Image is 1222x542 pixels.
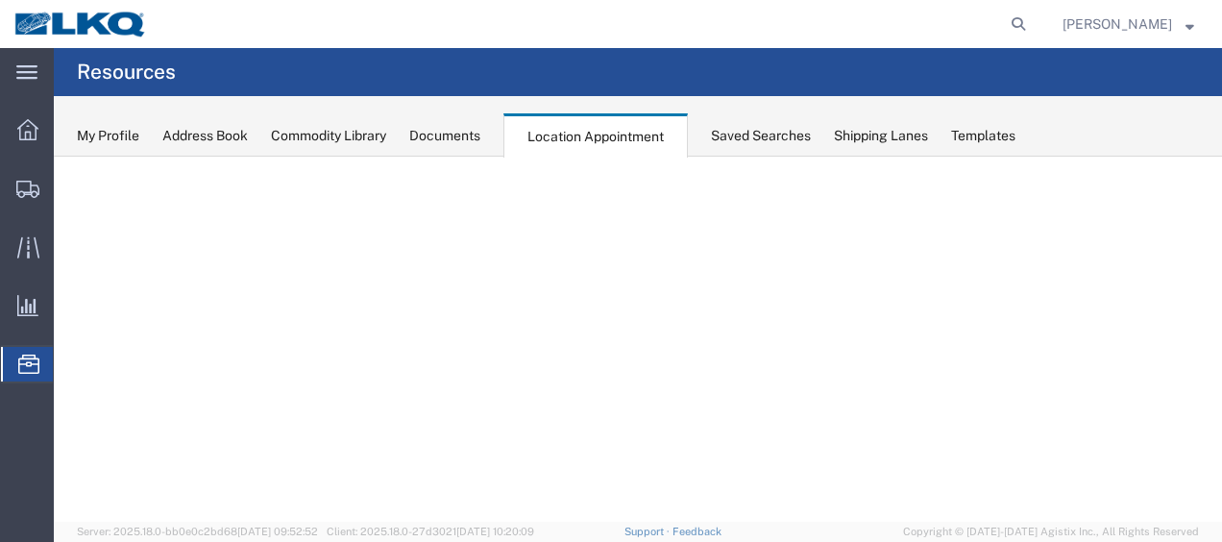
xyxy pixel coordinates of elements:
div: Templates [951,126,1015,146]
span: Client: 2025.18.0-27d3021 [327,526,534,537]
a: Feedback [672,526,721,537]
a: Support [624,526,672,537]
div: Address Book [162,126,248,146]
span: Jason Voyles [1063,13,1172,35]
h4: Resources [77,48,176,96]
span: [DATE] 10:20:09 [456,526,534,537]
div: Commodity Library [271,126,386,146]
div: Shipping Lanes [834,126,928,146]
span: Copyright © [DATE]-[DATE] Agistix Inc., All Rights Reserved [903,524,1199,540]
div: My Profile [77,126,139,146]
div: Location Appointment [503,113,688,158]
span: Server: 2025.18.0-bb0e0c2bd68 [77,526,318,537]
img: logo [13,10,148,38]
button: [PERSON_NAME] [1062,12,1195,36]
div: Saved Searches [711,126,811,146]
span: [DATE] 09:52:52 [237,526,318,537]
div: Documents [409,126,480,146]
iframe: FS Legacy Container [54,157,1222,522]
